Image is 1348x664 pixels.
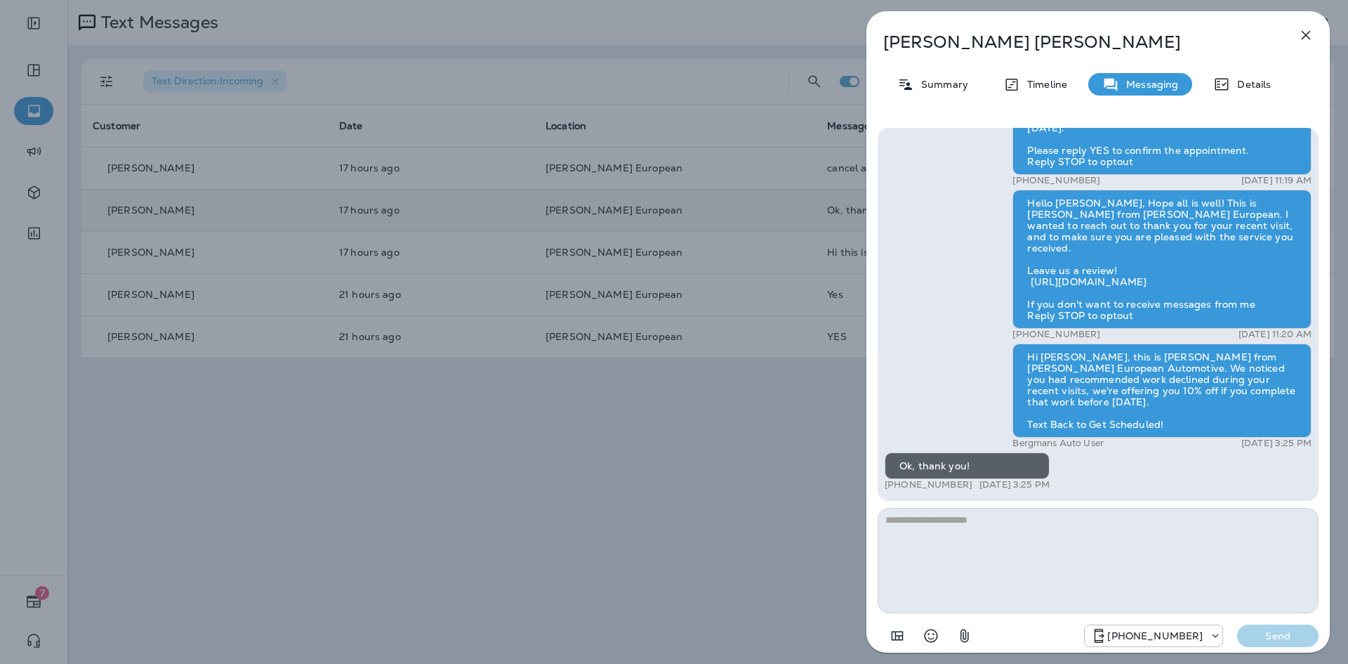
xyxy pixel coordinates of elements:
p: [PHONE_NUMBER] [1107,630,1203,642]
p: [PHONE_NUMBER] [1012,175,1100,186]
button: Select an emoji [917,622,945,650]
p: [DATE] 11:19 AM [1241,175,1311,186]
p: [PHONE_NUMBER] [1012,329,1100,340]
p: Bergmans Auto User [1012,438,1104,449]
p: [PHONE_NUMBER] [885,479,972,490]
div: Hi [PERSON_NAME], this is [PERSON_NAME] from [PERSON_NAME] European Automotive. We noticed you ha... [1012,344,1311,438]
p: Details [1230,79,1271,90]
button: Add in a premade template [883,622,911,650]
p: Timeline [1020,79,1067,90]
p: [PERSON_NAME] [PERSON_NAME] [883,32,1267,52]
p: [DATE] 3:25 PM [979,479,1050,490]
p: Messaging [1119,79,1178,90]
div: Hello [PERSON_NAME], Hope all is well! This is [PERSON_NAME] from [PERSON_NAME] European. I wante... [1012,190,1311,329]
div: +1 (813) 428-9920 [1085,627,1222,644]
p: Summary [914,79,968,90]
p: [DATE] 11:20 AM [1238,329,1311,340]
p: [DATE] 3:25 PM [1241,438,1311,449]
div: Ok, thank you! [885,453,1050,479]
